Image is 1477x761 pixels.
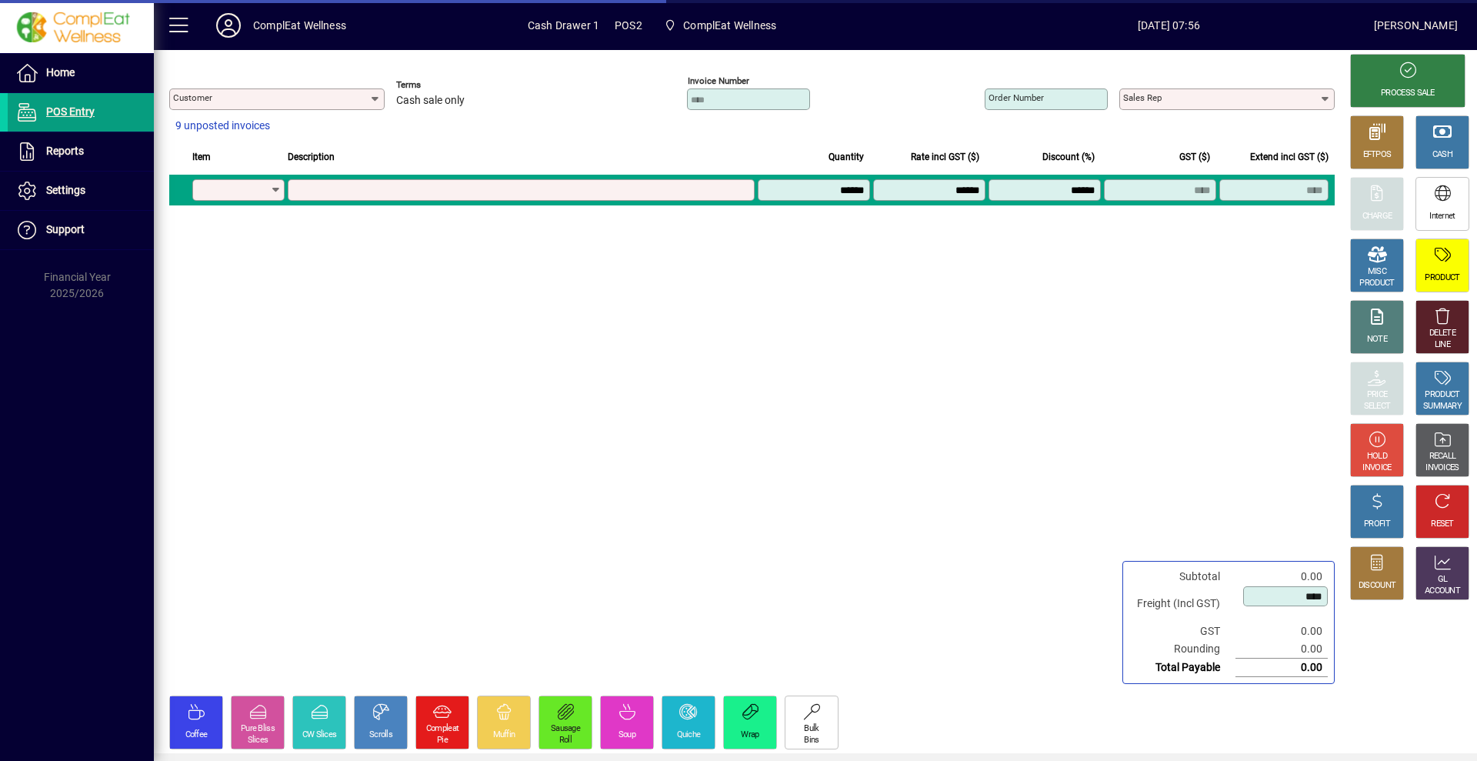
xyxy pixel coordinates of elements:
[964,13,1374,38] span: [DATE] 07:56
[1425,272,1459,284] div: PRODUCT
[1425,586,1460,597] div: ACCOUNT
[369,729,392,741] div: Scrolls
[683,13,776,38] span: ComplEat Wellness
[46,145,84,157] span: Reports
[911,149,979,165] span: Rate incl GST ($)
[493,729,515,741] div: Muffin
[1362,462,1391,474] div: INVOICE
[1429,328,1455,339] div: DELETE
[1368,266,1386,278] div: MISC
[1429,211,1455,222] div: Internet
[192,149,211,165] span: Item
[1364,519,1390,530] div: PROFIT
[804,735,819,746] div: Bins
[829,149,864,165] span: Quantity
[1129,622,1235,640] td: GST
[989,92,1044,103] mat-label: Order number
[1235,568,1328,586] td: 0.00
[8,211,154,249] a: Support
[551,723,580,735] div: Sausage
[175,118,270,134] span: 9 unposted invoices
[1129,659,1235,677] td: Total Payable
[8,54,154,92] a: Home
[1367,334,1387,345] div: NOTE
[1363,149,1392,161] div: EFTPOS
[658,12,782,39] span: ComplEat Wellness
[46,105,95,118] span: POS Entry
[8,172,154,210] a: Settings
[396,80,488,90] span: Terms
[185,729,208,741] div: Coffee
[1042,149,1095,165] span: Discount (%)
[204,12,253,39] button: Profile
[1235,640,1328,659] td: 0.00
[1425,389,1459,401] div: PRODUCT
[1431,519,1454,530] div: RESET
[426,723,458,735] div: Compleat
[1235,622,1328,640] td: 0.00
[1425,462,1459,474] div: INVOICES
[804,723,819,735] div: Bulk
[1374,13,1458,38] div: [PERSON_NAME]
[1435,339,1450,351] div: LINE
[1364,401,1391,412] div: SELECT
[1438,574,1448,586] div: GL
[1129,568,1235,586] td: Subtotal
[1179,149,1210,165] span: GST ($)
[618,729,635,741] div: Soup
[1359,278,1394,289] div: PRODUCT
[241,723,275,735] div: Pure Bliss
[253,13,346,38] div: ComplEat Wellness
[1432,149,1452,161] div: CASH
[688,75,749,86] mat-label: Invoice number
[46,66,75,78] span: Home
[169,112,276,140] button: 9 unposted invoices
[1129,640,1235,659] td: Rounding
[1359,580,1395,592] div: DISCOUNT
[1123,92,1162,103] mat-label: Sales rep
[741,729,759,741] div: Wrap
[1129,586,1235,622] td: Freight (Incl GST)
[46,184,85,196] span: Settings
[1381,88,1435,99] div: PROCESS SALE
[1367,389,1388,401] div: PRICE
[46,223,85,235] span: Support
[302,729,337,741] div: CW Slices
[288,149,335,165] span: Description
[677,729,701,741] div: Quiche
[1250,149,1329,165] span: Extend incl GST ($)
[248,735,268,746] div: Slices
[396,95,465,107] span: Cash sale only
[173,92,212,103] mat-label: Customer
[1423,401,1462,412] div: SUMMARY
[1367,451,1387,462] div: HOLD
[559,735,572,746] div: Roll
[528,13,599,38] span: Cash Drawer 1
[1429,451,1456,462] div: RECALL
[8,132,154,171] a: Reports
[437,735,448,746] div: Pie
[1362,211,1392,222] div: CHARGE
[615,13,642,38] span: POS2
[1235,659,1328,677] td: 0.00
